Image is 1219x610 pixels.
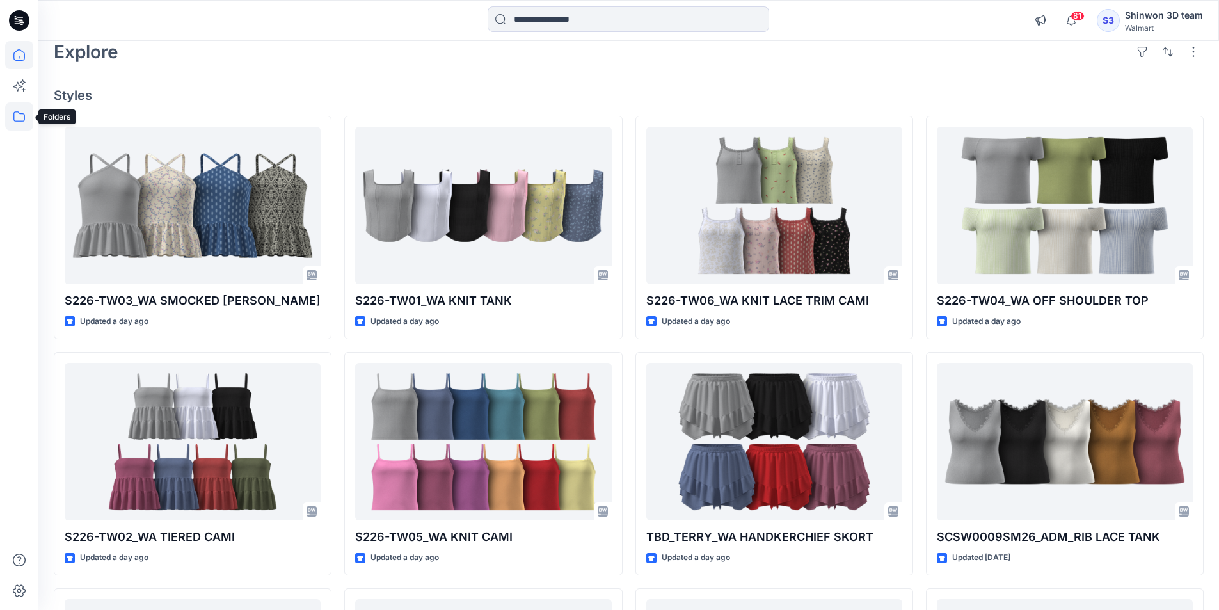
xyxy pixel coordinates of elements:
p: S226-TW02_WA TIERED CAMI [65,528,321,546]
p: Updated a day ago [80,551,148,565]
span: 81 [1071,11,1085,21]
p: Updated a day ago [80,315,148,328]
p: Updated a day ago [662,315,730,328]
a: S226-TW04_WA OFF SHOULDER TOP [937,127,1193,285]
a: TBD_TERRY_WA HANDKERCHIEF SKORT [646,363,902,521]
div: S3 [1097,9,1120,32]
p: S226-TW05_WA KNIT CAMI [355,528,611,546]
p: Updated a day ago [370,315,439,328]
p: Updated a day ago [662,551,730,565]
div: Walmart [1125,23,1203,33]
a: S226-TW05_WA KNIT CAMI [355,363,611,521]
a: S226-TW06_WA KNIT LACE TRIM CAMI [646,127,902,285]
a: SCSW0009SM26_ADM_RIB LACE TANK [937,363,1193,521]
div: Shinwon 3D team [1125,8,1203,23]
a: S226-TW01_WA KNIT TANK [355,127,611,285]
p: TBD_TERRY_WA HANDKERCHIEF SKORT [646,528,902,546]
h2: Explore [54,42,118,62]
a: S226-TW02_WA TIERED CAMI [65,363,321,521]
p: S226-TW04_WA OFF SHOULDER TOP [937,292,1193,310]
h4: Styles [54,88,1204,103]
p: S226-TW03_WA SMOCKED [PERSON_NAME] [65,292,321,310]
p: S226-TW01_WA KNIT TANK [355,292,611,310]
p: S226-TW06_WA KNIT LACE TRIM CAMI [646,292,902,310]
p: Updated [DATE] [952,551,1010,565]
p: Updated a day ago [952,315,1021,328]
p: Updated a day ago [370,551,439,565]
p: SCSW0009SM26_ADM_RIB LACE TANK [937,528,1193,546]
a: S226-TW03_WA SMOCKED HALTER CAMI [65,127,321,285]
